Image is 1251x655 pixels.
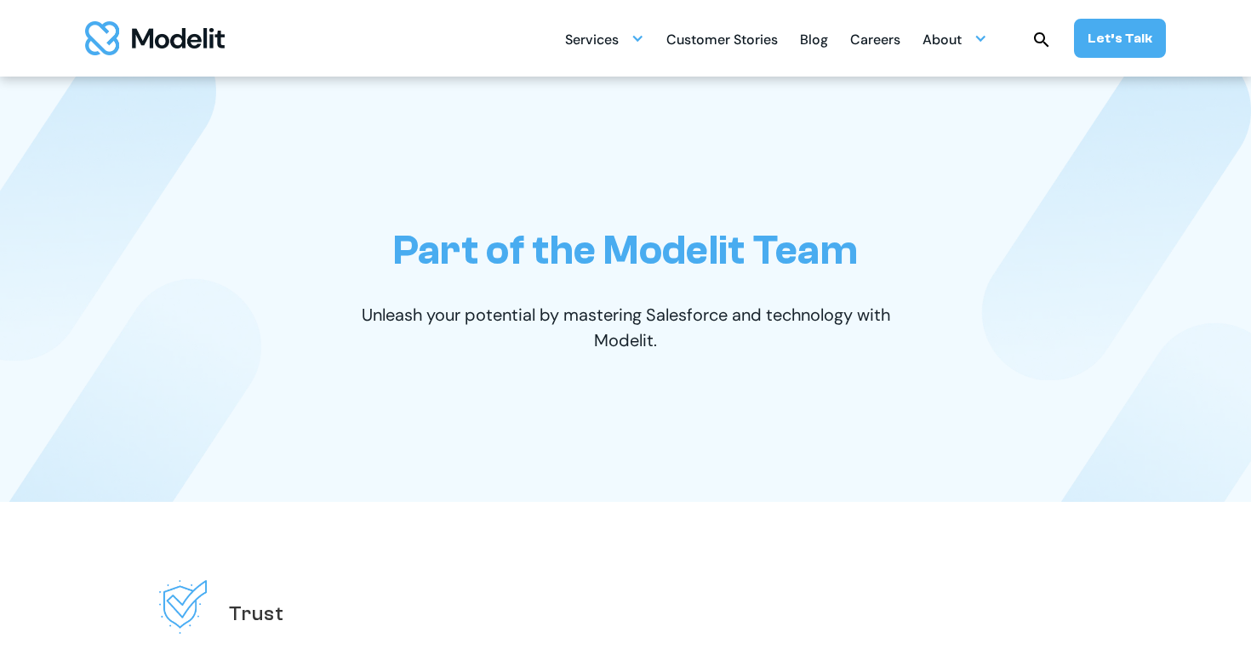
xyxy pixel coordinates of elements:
div: Services [565,22,644,55]
a: Let’s Talk [1074,19,1166,58]
a: Blog [800,22,828,55]
div: Blog [800,25,828,58]
div: Careers [850,25,900,58]
div: About [923,22,987,55]
h1: Part of the Modelit Team [393,226,858,275]
div: Let’s Talk [1088,29,1152,48]
h2: Trust [229,601,284,627]
div: Services [565,25,619,58]
div: Customer Stories [666,25,778,58]
div: About [923,25,962,58]
a: home [85,21,225,55]
a: Careers [850,22,900,55]
p: Unleash your potential by mastering Salesforce and technology with Modelit. [332,302,919,353]
img: modelit logo [85,21,225,55]
a: Customer Stories [666,22,778,55]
